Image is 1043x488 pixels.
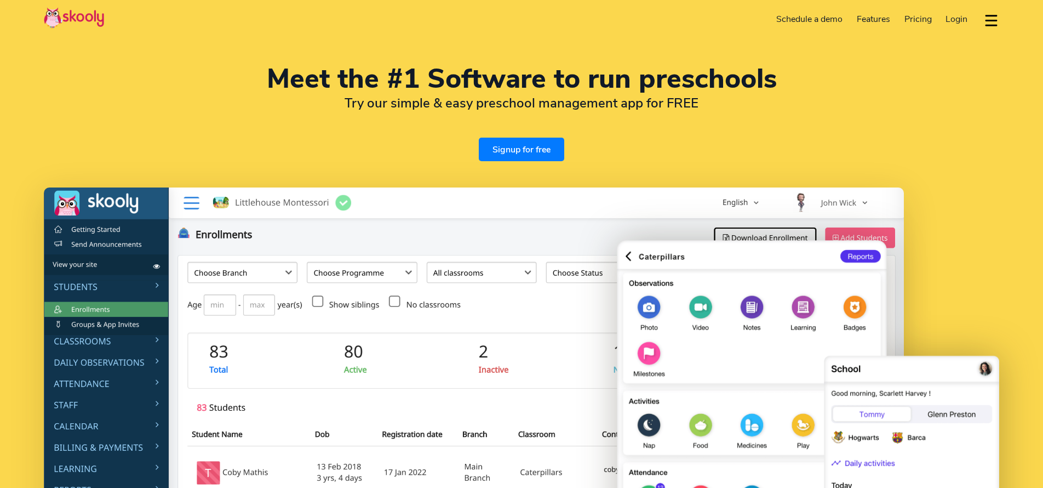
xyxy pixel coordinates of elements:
[44,95,999,111] h2: Try our simple & easy preschool management app for FREE
[44,66,999,92] h1: Meet the #1 Software to run preschools
[904,13,932,25] span: Pricing
[938,10,975,28] a: Login
[983,8,999,33] button: dropdown menu
[479,138,564,161] a: Signup for free
[44,7,104,29] img: Skooly
[945,13,967,25] span: Login
[897,10,939,28] a: Pricing
[850,10,897,28] a: Features
[770,10,850,28] a: Schedule a demo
